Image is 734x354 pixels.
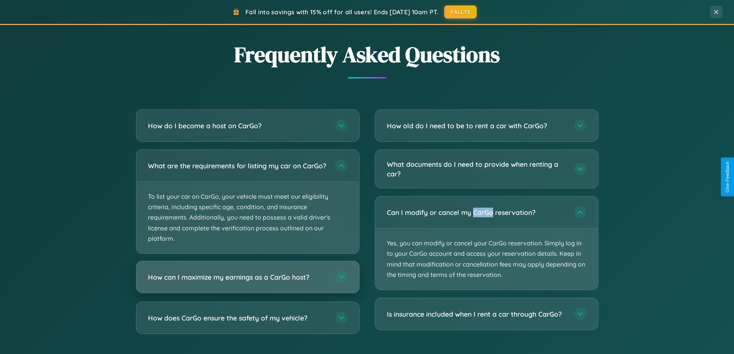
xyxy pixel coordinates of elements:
span: Fall into savings with 15% off for all users! Ends [DATE] 10am PT. [245,8,438,16]
h3: How can I maximize my earnings as a CarGo host? [148,272,328,282]
h3: Is insurance included when I rent a car through CarGo? [387,309,566,319]
div: Give Feedback [725,161,730,193]
h3: What are the requirements for listing my car on CarGo? [148,161,328,171]
h3: What documents do I need to provide when renting a car? [387,159,566,178]
h3: How do I become a host on CarGo? [148,121,328,131]
h2: Frequently Asked Questions [136,40,598,69]
p: Yes, you can modify or cancel your CarGo reservation. Simply log in to your CarGo account and acc... [375,228,598,290]
h3: How old do I need to be to rent a car with CarGo? [387,121,566,131]
button: FALL15 [444,5,477,18]
h3: How does CarGo ensure the safety of my vehicle? [148,313,328,323]
h3: Can I modify or cancel my CarGo reservation? [387,208,566,217]
p: To list your car on CarGo, your vehicle must meet our eligibility criteria, including specific ag... [136,182,359,253]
